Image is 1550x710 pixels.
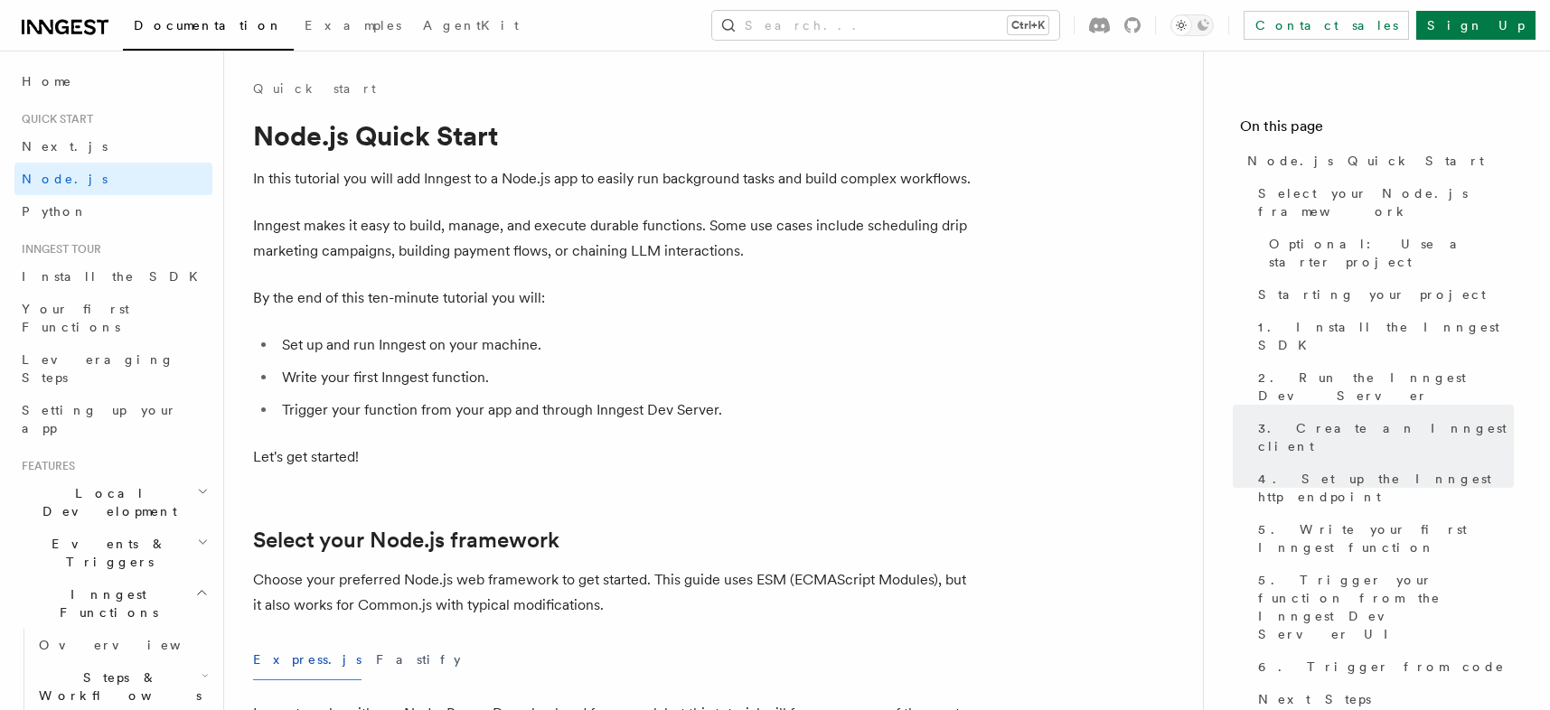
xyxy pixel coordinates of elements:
[22,172,108,186] span: Node.js
[22,139,108,154] span: Next.js
[253,213,976,264] p: Inngest makes it easy to build, manage, and execute durable functions. Some use cases include sch...
[1258,520,1514,556] span: 5. Write your first Inngest function
[14,260,212,293] a: Install the SDK
[14,459,75,473] span: Features
[277,397,976,423] li: Trigger your function from your app and through Inngest Dev Server.
[1258,184,1514,220] span: Select your Node.js framework
[1240,145,1514,177] a: Node.js Quick Start
[1258,690,1371,708] span: Next Steps
[1251,177,1514,228] a: Select your Node.js framework
[294,5,412,49] a: Examples
[1244,11,1409,40] a: Contact sales
[376,640,461,680] button: Fastify
[14,195,212,228] a: Python
[14,65,212,98] a: Home
[1251,513,1514,564] a: 5. Write your first Inngest function
[1251,361,1514,412] a: 2. Run the Inngest Dev Server
[14,394,212,444] a: Setting up your app
[1258,318,1514,354] span: 1. Install the Inngest SDK
[305,18,401,33] span: Examples
[14,477,212,528] button: Local Development
[1251,278,1514,311] a: Starting your project
[253,119,976,152] h1: Node.js Quick Start
[123,5,294,51] a: Documentation
[22,72,72,90] span: Home
[1258,369,1514,405] span: 2. Run the Inngest Dev Server
[39,638,225,652] span: Overview
[1416,11,1536,40] a: Sign Up
[22,403,177,435] span: Setting up your app
[22,352,174,385] span: Leveraging Steps
[277,365,976,390] li: Write your first Inngest function.
[14,293,212,343] a: Your first Functions
[32,668,202,705] span: Steps & Workflows
[412,5,530,49] a: AgentKit
[1251,412,1514,462] a: 3. Create an Inngest client
[1251,311,1514,361] a: 1. Install the Inngest SDK
[423,18,519,33] span: AgentKit
[1247,152,1484,170] span: Node.js Quick Start
[22,302,129,334] span: Your first Functions
[253,285,976,311] p: By the end of this ten-minute tutorial you will:
[14,528,212,578] button: Events & Triggers
[253,444,976,470] p: Let's get started!
[22,204,88,219] span: Python
[1240,116,1514,145] h4: On this page
[253,79,376,98] a: Quick start
[253,528,559,553] a: Select your Node.js framework
[14,343,212,394] a: Leveraging Steps
[1251,650,1514,683] a: 6. Trigger from code
[14,242,101,257] span: Inngest tour
[1170,14,1214,36] button: Toggle dark mode
[14,163,212,195] a: Node.js
[712,11,1059,40] button: Search...Ctrl+K
[1251,564,1514,650] a: 5. Trigger your function from the Inngest Dev Server UI
[253,166,976,192] p: In this tutorial you will add Inngest to a Node.js app to easily run background tasks and build c...
[253,640,362,680] button: Express.js
[1258,658,1505,676] span: 6. Trigger from code
[14,535,197,571] span: Events & Triggers
[22,269,209,284] span: Install the SDK
[1258,470,1514,506] span: 4. Set up the Inngest http endpoint
[14,112,93,126] span: Quick start
[253,567,976,618] p: Choose your preferred Node.js web framework to get started. This guide uses ESM (ECMAScript Modul...
[14,585,195,621] span: Inngest Functions
[277,332,976,358] li: Set up and run Inngest on your machine.
[134,18,283,33] span: Documentation
[1251,462,1514,513] a: 4. Set up the Inngest http endpoint
[14,578,212,629] button: Inngest Functions
[1258,571,1514,643] span: 5. Trigger your function from the Inngest Dev Server UI
[32,629,212,661] a: Overview
[1008,16,1048,34] kbd: Ctrl+K
[1258,285,1486,304] span: Starting your project
[14,130,212,163] a: Next.js
[1262,228,1514,278] a: Optional: Use a starter project
[1269,235,1514,271] span: Optional: Use a starter project
[14,484,197,520] span: Local Development
[1258,419,1514,455] span: 3. Create an Inngest client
